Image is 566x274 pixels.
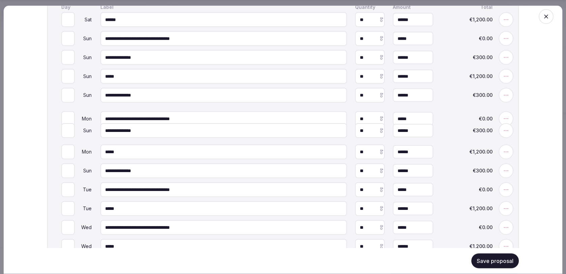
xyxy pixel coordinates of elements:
[76,55,92,60] div: Sun
[76,36,92,41] div: Sun
[76,207,92,211] div: Tue
[441,188,493,192] span: €0.00
[441,93,493,98] span: €300.00
[471,253,519,268] button: Save proposal
[441,225,493,230] span: €0.00
[441,244,493,249] span: €1,200.00
[76,93,92,98] div: Sun
[441,150,493,155] span: €1,200.00
[441,207,493,211] span: €1,200.00
[76,74,92,79] div: Sun
[441,18,493,22] span: €1,200.00
[441,74,493,79] span: €1,200.00
[76,18,92,22] div: Sat
[76,188,92,192] div: Tue
[76,116,92,121] div: Mon
[76,150,92,155] div: Mon
[441,55,493,60] span: €300.00
[76,169,92,173] div: Sun
[76,129,92,133] div: Sun
[441,129,493,133] span: €300.00
[76,225,92,230] div: Wed
[441,116,493,121] span: €0.00
[441,169,493,173] span: €300.00
[76,244,92,249] div: Wed
[441,36,493,41] span: €0.00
